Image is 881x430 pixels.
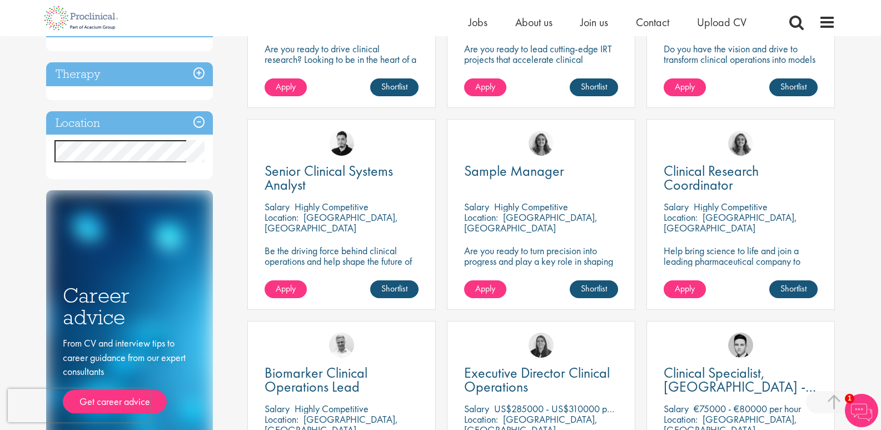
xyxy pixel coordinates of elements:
a: Upload CV [697,15,746,29]
span: Senior Clinical Systems Analyst [265,161,393,194]
a: Apply [464,78,506,96]
span: Biomarker Clinical Operations Lead [265,363,367,396]
span: Apply [675,81,695,92]
a: Apply [265,280,307,298]
a: Shortlist [570,78,618,96]
a: Apply [265,78,307,96]
a: Shortlist [769,78,818,96]
h3: Therapy [46,62,213,86]
p: Highly Competitive [295,402,369,415]
img: Joshua Bye [329,333,354,358]
p: Highly Competitive [295,200,369,213]
p: Help bring science to life and join a leading pharmaceutical company to play a key role in delive... [664,245,818,298]
span: Location: [265,413,298,426]
span: Location: [664,413,698,426]
p: Highly Competitive [494,200,568,213]
span: Salary [664,402,689,415]
a: Apply [464,280,506,298]
a: Join us [580,15,608,29]
h3: Location [46,111,213,135]
p: Are you ready to lead cutting-edge IRT projects that accelerate clinical breakthroughs in biotech? [464,43,618,75]
img: Ciara Noble [529,333,554,358]
p: [GEOGRAPHIC_DATA], [GEOGRAPHIC_DATA] [464,211,598,234]
span: Salary [464,402,489,415]
div: From CV and interview tips to career guidance from our expert consultants [63,336,196,413]
span: Salary [265,402,290,415]
span: Apply [475,283,495,294]
a: Clinical Research Coordinator [664,164,818,192]
img: Chatbot [845,394,878,427]
span: Salary [664,200,689,213]
iframe: reCAPTCHA [8,389,150,422]
span: Location: [464,413,498,426]
span: Location: [464,211,498,224]
p: [GEOGRAPHIC_DATA], [GEOGRAPHIC_DATA] [265,211,398,234]
span: 1 [845,394,854,403]
p: [GEOGRAPHIC_DATA], [GEOGRAPHIC_DATA] [664,211,797,234]
a: Shortlist [370,78,419,96]
p: Do you have the vision and drive to transform clinical operations into models of excellence in a ... [664,43,818,86]
p: US$285000 - US$310000 per annum [494,402,642,415]
a: Shortlist [370,280,419,298]
h3: Career advice [63,285,196,328]
span: Location: [664,211,698,224]
p: Be the driving force behind clinical operations and help shape the future of pharma innovation. [265,245,419,277]
span: Apply [475,81,495,92]
p: Highly Competitive [694,200,768,213]
span: Sample Manager [464,161,564,180]
a: Shortlist [570,280,618,298]
span: Location: [265,211,298,224]
a: Jobs [469,15,487,29]
span: Apply [675,283,695,294]
span: Clinical Research Coordinator [664,161,759,194]
p: Are you ready to turn precision into progress and play a key role in shaping the future of pharma... [464,245,618,277]
span: Salary [265,200,290,213]
a: About us [515,15,553,29]
img: Anderson Maldonado [329,131,354,156]
p: €75000 - €80000 per hour [694,402,801,415]
img: Jackie Cerchio [728,131,753,156]
span: Apply [276,283,296,294]
span: Apply [276,81,296,92]
a: Shortlist [769,280,818,298]
a: Executive Director Clinical Operations [464,366,618,394]
a: Apply [664,280,706,298]
a: Clinical Specialist, [GEOGRAPHIC_DATA] - Cardiac [664,366,818,394]
p: Are you ready to drive clinical research? Looking to be in the heart of a company where precision... [265,43,419,86]
span: Clinical Specialist, [GEOGRAPHIC_DATA] - Cardiac [664,363,816,410]
a: Biomarker Clinical Operations Lead [265,366,419,394]
a: Senior Clinical Systems Analyst [265,164,419,192]
img: Connor Lynes [728,333,753,358]
a: Apply [664,78,706,96]
img: Jackie Cerchio [529,131,554,156]
a: Sample Manager [464,164,618,178]
span: Salary [464,200,489,213]
span: Executive Director Clinical Operations [464,363,610,396]
a: Contact [636,15,669,29]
